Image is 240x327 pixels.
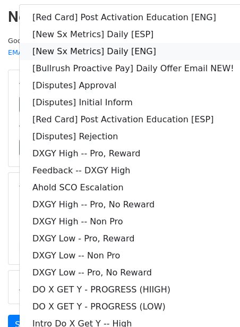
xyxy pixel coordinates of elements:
[187,276,240,327] iframe: Chat Widget
[8,8,232,26] h2: New Campaign
[8,37,141,57] small: Google Sheet:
